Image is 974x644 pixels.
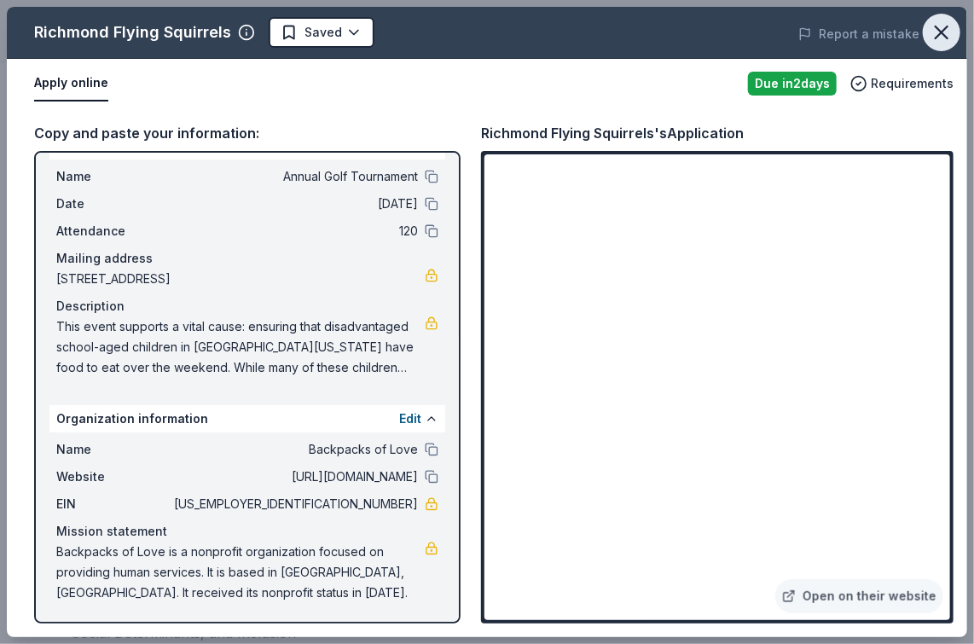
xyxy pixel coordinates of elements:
[871,73,954,94] span: Requirements
[56,221,171,241] span: Attendance
[269,17,374,48] button: Saved
[171,221,418,241] span: 120
[748,72,837,96] div: Due in 2 days
[171,194,418,214] span: [DATE]
[34,66,108,102] button: Apply online
[171,467,418,487] span: [URL][DOMAIN_NAME]
[56,194,171,214] span: Date
[850,73,954,94] button: Requirements
[775,579,943,613] a: Open on their website
[34,122,461,144] div: Copy and paste your information:
[56,166,171,187] span: Name
[56,521,438,542] div: Mission statement
[49,405,445,432] div: Organization information
[171,494,418,514] span: [US_EMPLOYER_IDENTIFICATION_NUMBER]
[56,494,171,514] span: EIN
[304,22,342,43] span: Saved
[56,542,425,603] span: Backpacks of Love is a nonprofit organization focused on providing human services. It is based in...
[56,316,425,378] span: This event supports a vital cause: ensuring that disadvantaged school-aged children in [GEOGRAPHI...
[34,19,231,46] div: Richmond Flying Squirrels
[171,439,418,460] span: Backpacks of Love
[56,296,438,316] div: Description
[481,122,744,144] div: Richmond Flying Squirrels's Application
[171,166,418,187] span: Annual Golf Tournament
[56,269,425,289] span: [STREET_ADDRESS]
[56,467,171,487] span: Website
[399,409,421,429] button: Edit
[56,248,438,269] div: Mailing address
[56,439,171,460] span: Name
[798,24,919,44] button: Report a mistake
